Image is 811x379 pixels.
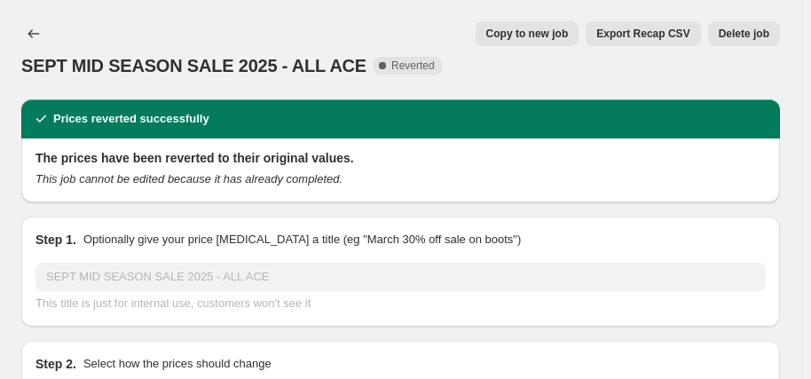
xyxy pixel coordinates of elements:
[476,21,579,46] button: Copy to new job
[35,149,766,167] h2: The prices have been reverted to their original values.
[35,355,76,373] h2: Step 2.
[21,56,366,75] span: SEPT MID SEASON SALE 2025 - ALL ACE
[53,110,209,128] h2: Prices reverted successfully
[708,21,780,46] button: Delete job
[719,27,769,41] span: Delete job
[596,27,689,41] span: Export Recap CSV
[35,231,76,249] h2: Step 1.
[35,172,343,186] i: This job cannot be edited because it has already completed.
[35,263,766,291] input: 30% off holiday sale
[586,21,700,46] button: Export Recap CSV
[21,21,46,46] button: Price change jobs
[83,355,272,373] p: Select how the prices should change
[391,59,435,73] span: Reverted
[35,296,311,310] span: This title is just for internal use, customers won't see it
[486,27,569,41] span: Copy to new job
[83,231,521,249] p: Optionally give your price [MEDICAL_DATA] a title (eg "March 30% off sale on boots")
